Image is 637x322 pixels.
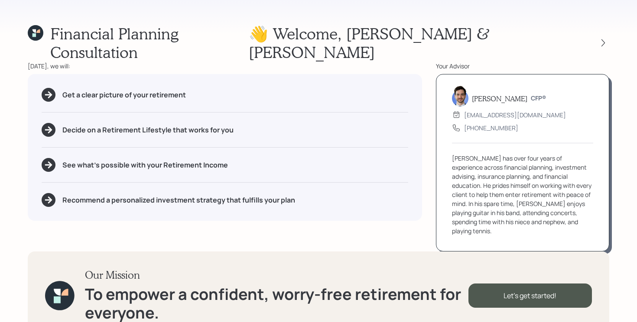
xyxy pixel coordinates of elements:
div: Let's get started! [468,283,592,308]
div: Your Advisor [436,61,609,71]
h1: 👋 Welcome , [PERSON_NAME] & [PERSON_NAME] [249,24,582,61]
h1: To empower a confident, worry-free retirement for everyone. [85,285,468,322]
h5: [PERSON_NAME] [472,94,527,103]
h5: Get a clear picture of your retirement [62,91,186,99]
h5: Recommend a personalized investment strategy that fulfills your plan [62,196,295,204]
h6: CFP® [531,95,546,102]
div: [EMAIL_ADDRESS][DOMAIN_NAME] [464,110,566,119]
h5: See what's possible with your Retirement Income [62,161,228,169]
img: jonah-coleman-headshot.png [452,86,468,106]
div: [DATE], we will: [28,61,422,71]
h3: Our Mission [85,269,468,281]
h1: Financial Planning Consultation [50,24,249,61]
div: [PERSON_NAME] has over four years of experience across financial planning, investment advising, i... [452,154,593,235]
h5: Decide on a Retirement Lifestyle that works for you [62,126,234,134]
div: [PHONE_NUMBER] [464,123,518,132]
